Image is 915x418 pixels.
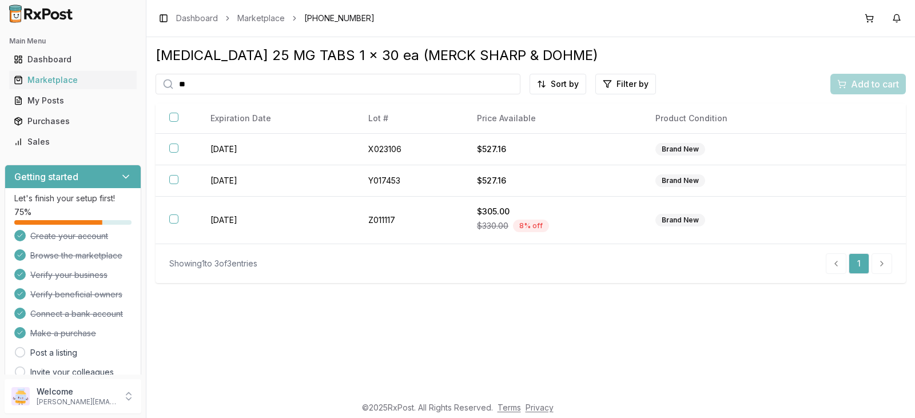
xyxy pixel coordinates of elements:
div: Marketplace [14,74,132,86]
h2: Main Menu [9,37,137,46]
img: User avatar [11,387,30,405]
span: Create your account [30,230,108,242]
nav: breadcrumb [176,13,375,24]
th: Lot # [355,103,463,134]
button: My Posts [5,91,141,110]
div: Brand New [655,143,705,156]
span: Make a purchase [30,328,96,339]
a: Marketplace [237,13,285,24]
td: Y017453 [355,165,463,197]
div: Purchases [14,116,132,127]
td: X023106 [355,134,463,165]
a: Privacy [526,403,554,412]
a: Dashboard [176,13,218,24]
td: Z011117 [355,197,463,244]
span: Filter by [616,78,649,90]
span: Connect a bank account [30,308,123,320]
a: Purchases [9,111,137,132]
h3: Getting started [14,170,78,184]
td: [DATE] [197,165,355,197]
img: RxPost Logo [5,5,78,23]
span: Verify your business [30,269,108,281]
p: Welcome [37,386,116,397]
button: Sort by [530,74,586,94]
a: Terms [498,403,521,412]
a: Sales [9,132,137,152]
button: Sales [5,133,141,151]
a: Marketplace [9,70,137,90]
p: [PERSON_NAME][EMAIL_ADDRESS][DOMAIN_NAME] [37,397,116,407]
div: My Posts [14,95,132,106]
span: Sort by [551,78,579,90]
th: Price Available [463,103,642,134]
div: [MEDICAL_DATA] 25 MG TABS 1 x 30 ea (MERCK SHARP & DOHME) [156,46,906,65]
div: Brand New [655,214,705,226]
td: [DATE] [197,197,355,244]
nav: pagination [826,253,892,274]
div: Brand New [655,174,705,187]
span: $330.00 [477,220,508,232]
div: Sales [14,136,132,148]
span: Browse the marketplace [30,250,122,261]
button: Marketplace [5,71,141,89]
span: 75 % [14,206,31,218]
button: Filter by [595,74,656,94]
th: Expiration Date [197,103,355,134]
span: Verify beneficial owners [30,289,122,300]
a: 1 [849,253,869,274]
div: $527.16 [477,144,628,155]
button: Dashboard [5,50,141,69]
td: [DATE] [197,134,355,165]
div: Dashboard [14,54,132,65]
button: Purchases [5,112,141,130]
div: Showing 1 to 3 of 3 entries [169,258,257,269]
div: $527.16 [477,175,628,186]
div: 8 % off [513,220,549,232]
th: Product Condition [642,103,820,134]
p: Let's finish your setup first! [14,193,132,204]
a: Invite your colleagues [30,367,114,378]
a: My Posts [9,90,137,111]
div: $305.00 [477,206,628,217]
a: Dashboard [9,49,137,70]
a: Post a listing [30,347,77,359]
span: [PHONE_NUMBER] [304,13,375,24]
